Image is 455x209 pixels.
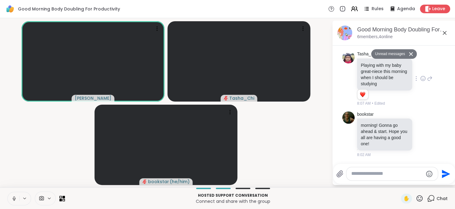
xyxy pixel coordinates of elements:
[361,122,409,147] p: morning! Gonna go ahead & start. Hope you all are having a good one!
[75,95,111,101] span: [PERSON_NAME]
[357,152,371,158] span: 8:02 AM
[374,101,385,106] span: Edited
[148,179,169,185] span: bookstar
[357,26,451,34] div: Good Morning Body Doubling For Productivity, [DATE]
[371,49,407,59] button: Unread messages
[359,92,366,97] button: Reactions: love
[342,51,355,63] img: https://sharewell-space-live.sfo3.digitaloceanspaces.com/user-generated/de19b42f-500a-4d77-9f86-5...
[372,101,373,106] span: •
[69,198,397,204] p: Connect and share with the group
[170,179,190,185] span: ( he/him )
[357,90,368,99] div: Reaction list
[18,6,120,12] span: Good Morning Body Doubling For Productivity
[342,111,355,124] img: https://sharewell-space-live.sfo3.digitaloceanspaces.com/user-generated/535310fa-e9f2-4698-8a7d-4...
[357,34,393,40] p: 6 members, 4 online
[403,195,409,202] span: ✋
[224,96,228,100] span: audio-muted
[357,101,371,106] span: 8:07 AM
[337,26,352,40] img: Good Morning Body Doubling For Productivity, Sep 10
[5,4,15,14] img: ShareWell Logomark
[438,167,452,181] button: Send
[357,51,377,57] a: Tasha_Chi
[397,6,415,12] span: Agenda
[425,170,433,178] button: Emoji picker
[143,179,147,184] span: audio-muted
[372,6,384,12] span: Rules
[357,111,374,118] a: bookstar
[437,195,448,202] span: Chat
[69,193,397,198] p: Hosted support conversation
[229,95,254,101] span: Tasha_Chi
[361,62,409,87] p: Playing with my baby great-niece this morning when I should be studying
[351,171,423,177] textarea: Type your message
[432,6,445,12] span: Leave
